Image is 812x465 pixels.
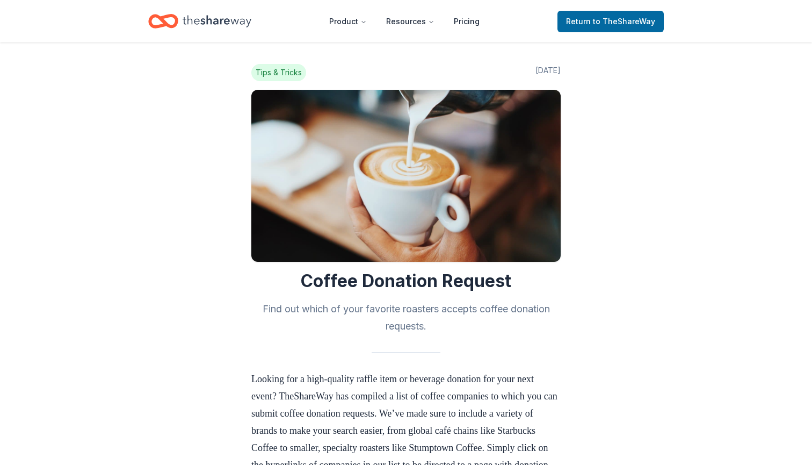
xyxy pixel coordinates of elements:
a: Pricing [445,11,488,32]
span: Return [566,15,655,28]
h2: Find out which of your favorite roasters accepts coffee donation requests. [251,301,561,335]
span: [DATE] [535,64,561,81]
img: Image for Coffee Donation Request [251,90,561,262]
span: Tips & Tricks [251,64,306,81]
button: Product [321,11,375,32]
h1: Coffee Donation Request [251,270,561,292]
span: to TheShareWay [593,17,655,26]
nav: Main [321,9,488,34]
button: Resources [378,11,443,32]
a: Home [148,9,251,34]
a: Returnto TheShareWay [557,11,664,32]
